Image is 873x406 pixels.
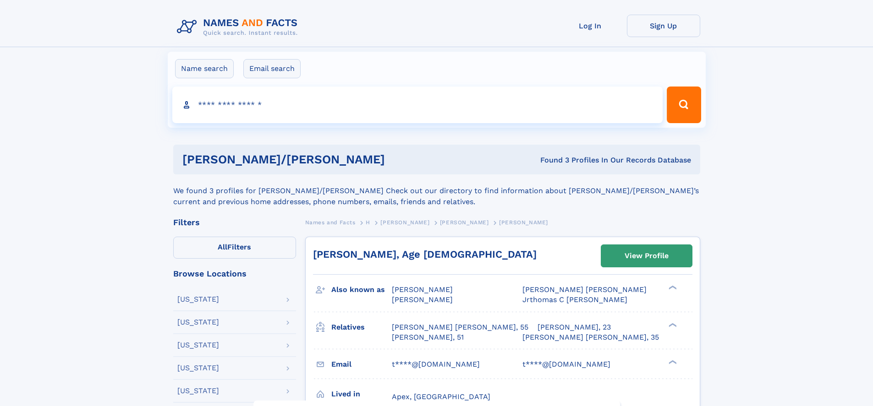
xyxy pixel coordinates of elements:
span: [PERSON_NAME] [380,219,429,226]
div: [US_STATE] [177,319,219,326]
span: [PERSON_NAME] [392,295,453,304]
span: Apex, [GEOGRAPHIC_DATA] [392,392,490,401]
h3: Also known as [331,282,392,298]
h3: Lived in [331,386,392,402]
a: Names and Facts [305,217,356,228]
span: [PERSON_NAME] [499,219,548,226]
a: [PERSON_NAME] [PERSON_NAME], 55 [392,322,528,332]
span: [PERSON_NAME] [440,219,489,226]
div: ❯ [666,322,677,328]
div: [US_STATE] [177,364,219,372]
label: Email search [243,59,301,78]
img: Logo Names and Facts [173,15,305,39]
h3: Relatives [331,319,392,335]
h3: Email [331,357,392,372]
div: [US_STATE] [177,296,219,303]
a: H [366,217,370,228]
div: We found 3 profiles for [PERSON_NAME]/[PERSON_NAME] Check out our directory to find information a... [173,174,700,207]
span: H [366,219,370,226]
div: Filters [173,218,296,227]
a: [PERSON_NAME] [PERSON_NAME], 35 [522,332,659,342]
a: [PERSON_NAME], 51 [392,332,464,342]
a: View Profile [601,245,692,267]
div: Browse Locations [173,270,296,278]
div: ❯ [666,285,677,291]
a: Sign Up [627,15,700,37]
div: [US_STATE] [177,387,219,395]
a: Log In [554,15,627,37]
span: Jrthomas C [PERSON_NAME] [522,295,627,304]
h1: [PERSON_NAME]/[PERSON_NAME] [182,154,463,165]
div: Found 3 Profiles In Our Records Database [462,155,691,165]
div: View Profile [625,245,669,266]
input: search input [172,87,663,123]
span: All [218,243,227,251]
div: ❯ [666,359,677,365]
a: [PERSON_NAME], Age [DEMOGRAPHIC_DATA] [313,249,537,260]
span: [PERSON_NAME] [PERSON_NAME] [522,285,647,294]
a: [PERSON_NAME] [380,217,429,228]
a: [PERSON_NAME] [440,217,489,228]
a: [PERSON_NAME], 23 [538,322,611,332]
div: [US_STATE] [177,341,219,349]
span: [PERSON_NAME] [392,285,453,294]
label: Name search [175,59,234,78]
button: Search Button [667,87,701,123]
label: Filters [173,237,296,259]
